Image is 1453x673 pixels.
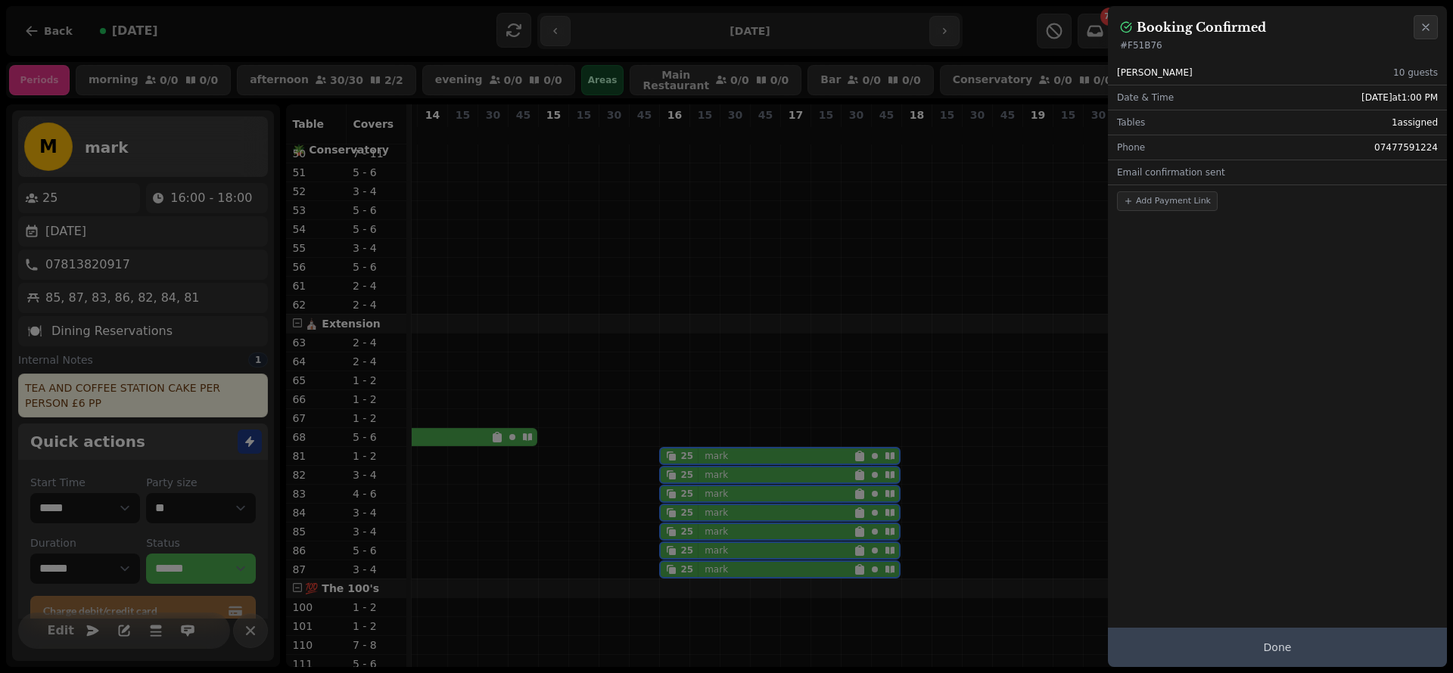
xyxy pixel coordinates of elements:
div: Email confirmation sent [1108,160,1447,185]
span: [DATE] at 1:00 PM [1361,91,1438,104]
span: [PERSON_NAME] [1117,67,1193,79]
span: 07477591224 [1374,141,1438,154]
button: Done [1108,628,1447,667]
span: Date & Time [1117,91,1174,104]
h2: Booking Confirmed [1137,18,1266,36]
span: Phone [1117,141,1145,154]
span: 1 assigned [1392,116,1438,129]
span: Tables [1117,116,1145,129]
p: # F51B76 [1120,39,1435,51]
span: 10 guests [1393,67,1438,79]
button: Add Payment Link [1117,191,1218,211]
